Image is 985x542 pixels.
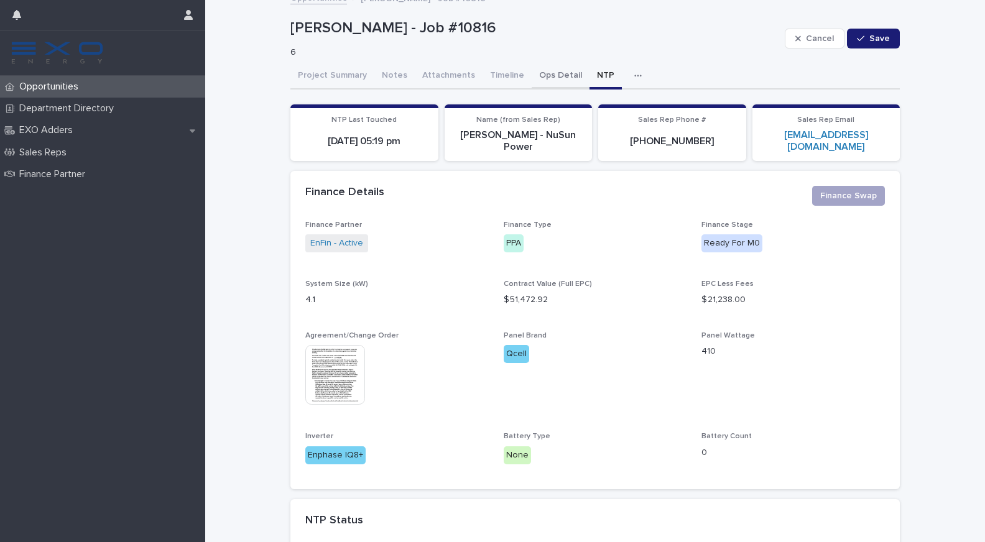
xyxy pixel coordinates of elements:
[305,293,489,306] p: 4.1
[504,293,687,306] p: $ 51,472.92
[638,116,706,124] span: Sales Rep Phone #
[305,433,333,440] span: Inverter
[504,234,524,252] div: PPA
[504,221,552,229] span: Finance Type
[305,186,384,200] h2: Finance Details
[305,514,363,528] h2: NTP Status
[812,186,885,206] button: Finance Swap
[784,130,868,152] a: [EMAIL_ADDRESS][DOMAIN_NAME]
[847,29,900,48] button: Save
[290,47,775,58] p: 6
[14,168,95,180] p: Finance Partner
[452,129,585,153] p: [PERSON_NAME] - NuSun Power
[701,433,752,440] span: Battery Count
[476,116,560,124] span: Name (from Sales Rep)
[298,135,431,147] p: [DATE] 05:19 pm
[869,34,890,43] span: Save
[701,332,755,339] span: Panel Wattage
[290,63,374,90] button: Project Summary
[483,63,532,90] button: Timeline
[305,221,362,229] span: Finance Partner
[14,103,124,114] p: Department Directory
[305,446,366,464] div: Enphase IQ8+
[701,345,885,358] p: 410
[504,332,547,339] span: Panel Brand
[504,433,550,440] span: Battery Type
[606,135,739,147] p: [PHONE_NUMBER]
[331,116,397,124] span: NTP Last Touched
[14,124,83,136] p: EXO Adders
[305,332,399,339] span: Agreement/Change Order
[305,280,368,288] span: System Size (kW)
[820,190,877,202] span: Finance Swap
[590,63,622,90] button: NTP
[310,237,363,250] a: EnFin - Active
[701,280,754,288] span: EPC Less Fees
[701,293,885,306] p: $ 21,238.00
[532,63,590,90] button: Ops Detail
[785,29,844,48] button: Cancel
[374,63,415,90] button: Notes
[504,345,529,363] div: Qcell
[504,446,531,464] div: None
[504,280,592,288] span: Contract Value (Full EPC)
[10,40,104,65] img: FKS5r6ZBThi8E5hshIGi
[797,116,854,124] span: Sales Rep Email
[701,234,762,252] div: Ready For M0
[415,63,483,90] button: Attachments
[14,147,76,158] p: Sales Reps
[806,34,834,43] span: Cancel
[290,19,780,37] p: [PERSON_NAME] - Job #10816
[14,81,88,93] p: Opportunities
[701,446,885,459] p: 0
[701,221,753,229] span: Finance Stage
